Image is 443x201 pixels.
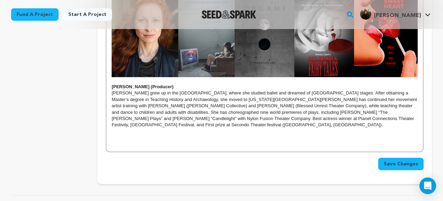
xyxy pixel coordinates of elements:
div: Open Intercom Messenger [419,177,436,194]
a: Fund a project [11,8,59,21]
img: Seed&Spark Logo Dark Mode [202,10,256,19]
button: Save Changes [378,158,424,170]
span: Mariya S.'s Profile [359,7,432,22]
a: Mariya S.'s Profile [359,7,432,20]
strong: [PERSON_NAME] (Producer) [112,84,173,89]
a: Start a project [63,8,112,21]
a: Seed&Spark Homepage [202,10,256,19]
span: [PERSON_NAME] grew up in the [GEOGRAPHIC_DATA], where she studied ballet and dreamed of [GEOGRAPH... [112,90,418,127]
div: Mariya S.'s Profile [360,9,421,20]
span: Save Changes [384,161,418,167]
img: f1767e158fc15795.jpg [360,9,371,20]
span: [PERSON_NAME] [374,13,421,18]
